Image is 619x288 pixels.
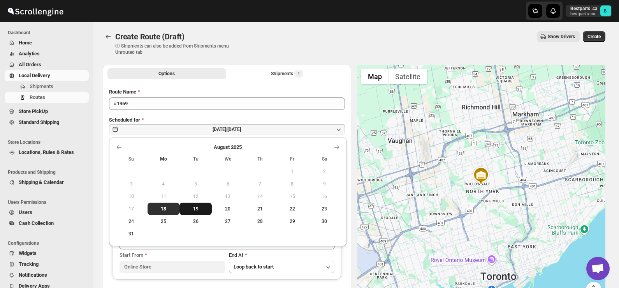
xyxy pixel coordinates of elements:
span: Tu [183,156,209,162]
span: Local Delivery [19,72,50,78]
button: Monday August 4 2025 [148,178,180,190]
p: Bestparts .ca [570,5,597,12]
span: Standard Shipping [19,119,59,125]
span: 29 [279,218,305,224]
button: Locations, Rules & Rates [5,147,89,158]
span: Users [19,209,32,215]
span: Shipments [30,83,53,89]
span: Shipping & Calendar [19,179,64,185]
button: Routes [5,92,89,103]
button: Today Monday August 18 2025 [148,203,180,215]
button: Thursday August 28 2025 [244,215,276,228]
th: Wednesday [212,153,244,165]
button: All Orders [5,59,89,70]
span: Scheduled for [109,117,140,123]
button: Tracking [5,259,89,270]
button: Wednesday August 27 2025 [212,215,244,228]
button: Wednesday August 13 2025 [212,190,244,203]
span: 10 [118,193,144,200]
th: Thursday [244,153,276,165]
span: 8 [279,181,305,187]
span: 11 [151,193,177,200]
th: Monday [148,153,180,165]
button: Sunday August 3 2025 [115,178,148,190]
span: 5 [183,181,209,187]
span: 22 [279,206,305,212]
span: Notifications [19,272,47,278]
button: Show Drivers [537,31,580,42]
span: 21 [247,206,273,212]
text: B. [604,9,608,14]
button: [DATE]|[DATE] [109,124,345,135]
span: Route Name [109,89,136,95]
th: Sunday [115,153,148,165]
button: Show previous month, July 2025 [114,142,125,153]
span: 1 [279,168,305,175]
button: Friday August 8 2025 [276,178,308,190]
span: Show Drivers [548,34,575,40]
span: [DATE] | [213,127,227,132]
button: Sunday August 10 2025 [115,190,148,203]
span: 24 [118,218,144,224]
button: User menu [566,5,612,17]
span: Store PickUp [19,108,48,114]
th: Saturday [308,153,341,165]
span: Users Permissions [8,199,90,205]
span: Bestparts .ca [600,5,611,16]
span: 13 [215,193,241,200]
th: Friday [276,153,308,165]
span: 6 [215,181,241,187]
span: Fr [279,156,305,162]
button: Wednesday August 6 2025 [212,178,244,190]
span: Widgets [19,250,37,256]
img: ScrollEngine [6,1,65,21]
div: End At [229,251,334,259]
span: Create [587,34,601,40]
button: Saturday August 16 2025 [308,190,341,203]
button: Tuesday August 5 2025 [179,178,212,190]
span: 30 [311,218,338,224]
span: 2 [311,168,338,175]
span: Mo [151,156,177,162]
span: [DATE] [227,127,241,132]
span: Create Route (Draft) [115,32,185,41]
span: 17 [118,206,144,212]
button: Thursday August 21 2025 [244,203,276,215]
a: Open chat [586,257,610,280]
span: Products and Shipping [8,169,90,175]
span: Th [247,156,273,162]
span: Su [118,156,144,162]
span: Dashboard [8,30,90,36]
span: 25 [151,218,177,224]
span: Tracking [19,261,39,267]
span: Sa [311,156,338,162]
button: Routes [103,31,114,42]
button: Users [5,207,89,218]
button: Friday August 29 2025 [276,215,308,228]
button: Sunday August 24 2025 [115,215,148,228]
button: Saturday August 23 2025 [308,203,341,215]
span: 14 [247,193,273,200]
span: 1 [297,71,300,77]
button: Tuesday August 19 2025 [179,203,212,215]
span: Analytics [19,51,40,57]
button: Widgets [5,248,89,259]
span: 3 [118,181,144,187]
button: Show satellite imagery [389,69,427,84]
button: Wednesday August 20 2025 [212,203,244,215]
button: Analytics [5,48,89,59]
span: 28 [247,218,273,224]
span: 23 [311,206,338,212]
button: Shipping & Calendar [5,177,89,188]
button: Tuesday August 12 2025 [179,190,212,203]
button: Monday August 11 2025 [148,190,180,203]
button: Cash Collection [5,218,89,229]
span: We [215,156,241,162]
button: Friday August 1 2025 [276,165,308,178]
span: 4 [151,181,177,187]
div: Shipments [271,70,303,78]
button: Thursday August 14 2025 [244,190,276,203]
span: Routes [30,94,45,100]
button: All Route Options [107,68,226,79]
span: Configurations [8,240,90,246]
